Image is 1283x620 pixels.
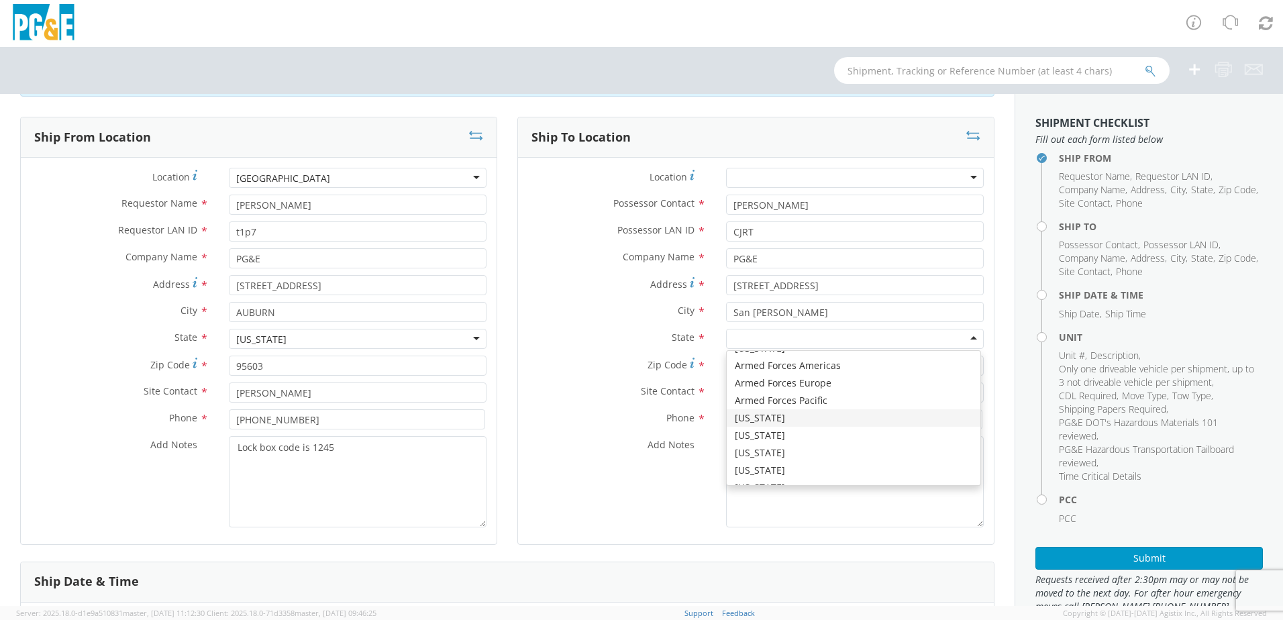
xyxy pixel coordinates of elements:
input: Shipment, Tracking or Reference Number (at least 4 chars) [834,57,1170,84]
div: Armed Forces Americas [727,357,980,374]
li: , [1170,252,1188,265]
span: Possessor Contact [613,197,695,209]
span: Requestor Name [1059,170,1130,183]
span: Add Notes [150,438,197,451]
li: , [1219,183,1258,197]
span: Address [1131,183,1165,196]
span: Phone [169,411,197,424]
span: Client: 2025.18.0-71d3358 [207,608,376,618]
li: , [1170,183,1188,197]
span: Site Contact [144,384,197,397]
span: Zip Code [648,358,687,371]
span: Requestor LAN ID [1135,170,1211,183]
span: Site Contact [1059,197,1111,209]
span: Time Critical Details [1059,470,1141,482]
span: Unit # [1059,349,1085,362]
span: master, [DATE] 11:12:30 [123,608,205,618]
h4: Ship To [1059,221,1263,231]
span: Phone [1116,197,1143,209]
li: , [1059,307,1102,321]
div: [US_STATE] [727,462,980,479]
button: Submit [1035,547,1263,570]
div: Armed Forces Pacific [727,392,980,409]
div: [GEOGRAPHIC_DATA] [236,172,330,185]
li: , [1219,252,1258,265]
span: PCC [1059,512,1076,525]
span: Company Name [623,250,695,263]
span: Location [152,170,190,183]
span: Zip Code [1219,183,1256,196]
h4: PCC [1059,495,1263,505]
li: , [1059,362,1260,389]
span: Only one driveable vehicle per shipment, up to 3 not driveable vehicle per shipment [1059,362,1254,389]
li: , [1191,252,1215,265]
span: State [1191,183,1213,196]
span: Zip Code [1219,252,1256,264]
li: , [1059,389,1119,403]
span: Site Contact [1059,265,1111,278]
span: PG&E Hazardous Transportation Tailboard reviewed [1059,443,1234,469]
span: Requestor LAN ID [118,223,197,236]
span: City [678,304,695,317]
div: [US_STATE] [727,479,980,497]
span: Address [650,278,687,291]
li: , [1059,183,1127,197]
li: , [1059,197,1113,210]
div: [US_STATE] [236,333,287,346]
span: State [1191,252,1213,264]
span: Phone [1116,265,1143,278]
li: , [1059,252,1127,265]
li: , [1059,403,1168,416]
li: , [1059,238,1140,252]
div: [US_STATE] [727,427,980,444]
span: Company Name [1059,183,1125,196]
span: Location [650,170,687,183]
span: Server: 2025.18.0-d1e9a510831 [16,608,205,618]
li: , [1122,389,1169,403]
div: [US_STATE] [727,409,980,427]
span: Move Type [1122,389,1167,402]
span: Description [1090,349,1139,362]
h4: Ship From [1059,153,1263,163]
span: Requests received after 2:30pm may or may not be moved to the next day. For after hour emergency ... [1035,573,1263,613]
li: , [1059,265,1113,278]
li: , [1191,183,1215,197]
span: Address [1131,252,1165,264]
li: , [1143,238,1221,252]
span: Shipping Papers Required [1059,403,1166,415]
span: Copyright © [DATE]-[DATE] Agistix Inc., All Rights Reserved [1063,608,1267,619]
li: , [1059,170,1132,183]
span: Possessor LAN ID [1143,238,1219,251]
li: , [1131,183,1167,197]
h3: Ship From Location [34,131,151,144]
span: Possessor LAN ID [617,223,695,236]
span: Address [153,278,190,291]
span: Fill out each form listed below [1035,133,1263,146]
li: , [1131,252,1167,265]
h4: Ship Date & Time [1059,290,1263,300]
span: City [1170,183,1186,196]
li: , [1090,349,1141,362]
div: [US_STATE] [727,444,980,462]
span: Zip Code [150,358,190,371]
span: Ship Date [1059,307,1100,320]
a: Support [684,608,713,618]
span: City [181,304,197,317]
span: Possessor Contact [1059,238,1138,251]
h4: Unit [1059,332,1263,342]
span: State [174,331,197,344]
span: CDL Required [1059,389,1117,402]
span: PG&E DOT's Hazardous Materials 101 reviewed [1059,416,1218,442]
img: pge-logo-06675f144f4cfa6a6814.png [10,4,77,44]
span: Requestor Name [121,197,197,209]
h3: Ship Date & Time [34,575,139,588]
span: Add Notes [648,438,695,451]
li: , [1059,416,1260,443]
span: Ship Time [1105,307,1146,320]
span: State [672,331,695,344]
span: City [1170,252,1186,264]
span: Phone [666,411,695,424]
li: , [1135,170,1213,183]
span: master, [DATE] 09:46:25 [295,608,376,618]
span: Site Contact [641,384,695,397]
